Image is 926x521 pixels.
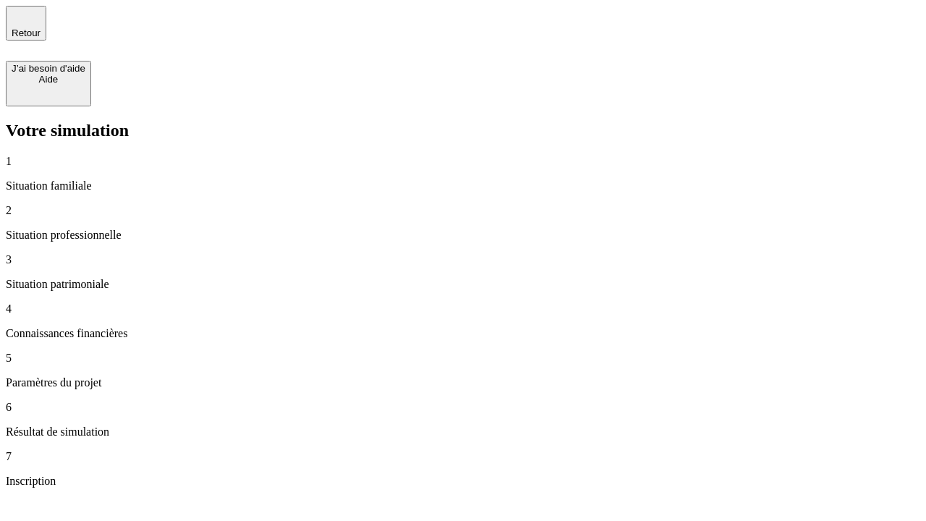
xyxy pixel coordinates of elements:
p: Situation patrimoniale [6,278,920,291]
button: J’ai besoin d'aideAide [6,61,91,106]
p: Situation professionnelle [6,229,920,242]
p: Situation familiale [6,179,920,192]
div: J’ai besoin d'aide [12,63,85,74]
p: 3 [6,253,920,266]
p: 1 [6,155,920,168]
p: Paramètres du projet [6,376,920,389]
p: Inscription [6,475,920,488]
p: Résultat de simulation [6,425,920,439]
button: Retour [6,6,46,41]
div: Aide [12,74,85,85]
p: 2 [6,204,920,217]
p: 7 [6,450,920,463]
p: 5 [6,352,920,365]
p: 6 [6,401,920,414]
h2: Votre simulation [6,121,920,140]
p: 4 [6,302,920,315]
p: Connaissances financières [6,327,920,340]
span: Retour [12,27,41,38]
